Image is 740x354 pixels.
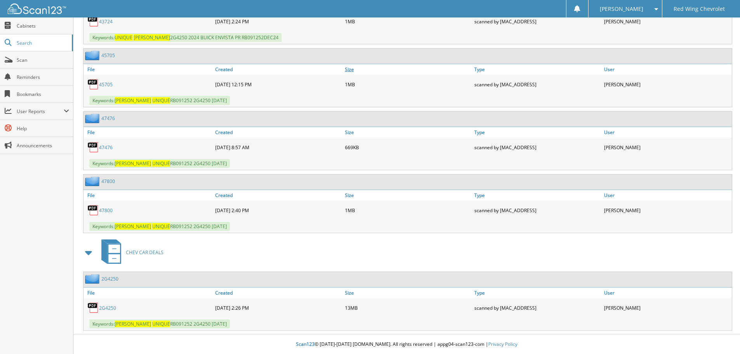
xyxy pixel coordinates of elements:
span: [PERSON_NAME] [115,160,151,167]
div: [PERSON_NAME] [602,77,732,92]
span: Keywords: RB091252 2G4250 [DATE] [89,319,230,328]
div: [DATE] 2:24 PM [213,14,343,29]
a: Created [213,190,343,201]
span: Bookmarks [17,91,69,98]
a: Type [472,127,602,138]
img: folder2.png [85,113,101,123]
a: File [84,64,213,75]
span: [PERSON_NAME] [134,34,170,41]
a: File [84,190,213,201]
div: 13MB [343,300,473,316]
span: [PERSON_NAME] [115,97,151,104]
a: Size [343,288,473,298]
a: User [602,127,732,138]
span: Announcements [17,142,69,149]
span: User Reports [17,108,64,115]
a: Created [213,288,343,298]
span: Keywords: 2G4250 2024 BUICK ENVISTA PR RB091252DEC24 [89,33,282,42]
div: scanned by [MAC_ADDRESS] [472,300,602,316]
span: Keywords: RB091252 2G4250 [DATE] [89,159,230,168]
a: Created [213,64,343,75]
a: Created [213,127,343,138]
div: [PERSON_NAME] [602,140,732,155]
div: scanned by [MAC_ADDRESS] [472,77,602,92]
a: 47800 [99,207,113,214]
div: 669KB [343,140,473,155]
span: UNIQUE [115,34,132,41]
div: scanned by [MAC_ADDRESS] [472,202,602,218]
a: CHEV CAR DEALS [97,237,164,268]
span: UNIQUE [152,160,170,167]
div: 1MB [343,202,473,218]
a: File [84,288,213,298]
span: UNIQUE [152,223,170,230]
span: [PERSON_NAME] [115,321,151,327]
div: 1MB [343,14,473,29]
div: [DATE] 12:15 PM [213,77,343,92]
img: PDF.png [87,204,99,216]
span: [PERSON_NAME] [600,7,643,11]
a: Privacy Policy [488,341,517,347]
div: 1MB [343,77,473,92]
a: File [84,127,213,138]
span: Scan123 [296,341,315,347]
img: PDF.png [87,141,99,153]
img: PDF.png [87,302,99,314]
a: Type [472,288,602,298]
span: Help [17,125,69,132]
span: CHEV CAR DEALS [126,249,164,256]
a: 45705 [99,81,113,88]
img: folder2.png [85,274,101,284]
span: [PERSON_NAME] [115,223,151,230]
img: PDF.png [87,78,99,90]
a: 47800 [101,178,115,185]
div: [DATE] 2:40 PM [213,202,343,218]
img: folder2.png [85,51,101,60]
div: [PERSON_NAME] [602,202,732,218]
img: folder2.png [85,176,101,186]
a: 2G4250 [101,276,118,282]
a: 47476 [99,144,113,151]
span: Keywords: RB091252 2G4250 [DATE] [89,96,230,105]
a: 45705 [101,52,115,59]
a: 2G4250 [99,305,116,311]
a: User [602,64,732,75]
a: Type [472,64,602,75]
a: Size [343,190,473,201]
span: Search [17,40,68,46]
div: [DATE] 8:57 AM [213,140,343,155]
a: Size [343,64,473,75]
a: Size [343,127,473,138]
span: Cabinets [17,23,69,29]
div: scanned by [MAC_ADDRESS] [472,14,602,29]
span: Keywords: RB091252 2G4250 [DATE] [89,222,230,231]
span: UNIQUE [152,97,170,104]
a: Type [472,190,602,201]
span: Reminders [17,74,69,80]
a: User [602,190,732,201]
a: 43724 [99,18,113,25]
div: [PERSON_NAME] [602,14,732,29]
div: [PERSON_NAME] [602,300,732,316]
a: User [602,288,732,298]
div: scanned by [MAC_ADDRESS] [472,140,602,155]
iframe: Chat Widget [701,317,740,354]
img: PDF.png [87,16,99,27]
div: © [DATE]-[DATE] [DOMAIN_NAME]. All rights reserved | appg04-scan123-com | [73,335,740,354]
img: scan123-logo-white.svg [8,3,66,14]
span: Scan [17,57,69,63]
span: UNIQUE [152,321,170,327]
div: [DATE] 2:26 PM [213,300,343,316]
a: 47476 [101,115,115,122]
span: Red Wing Chevrolet [674,7,725,11]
